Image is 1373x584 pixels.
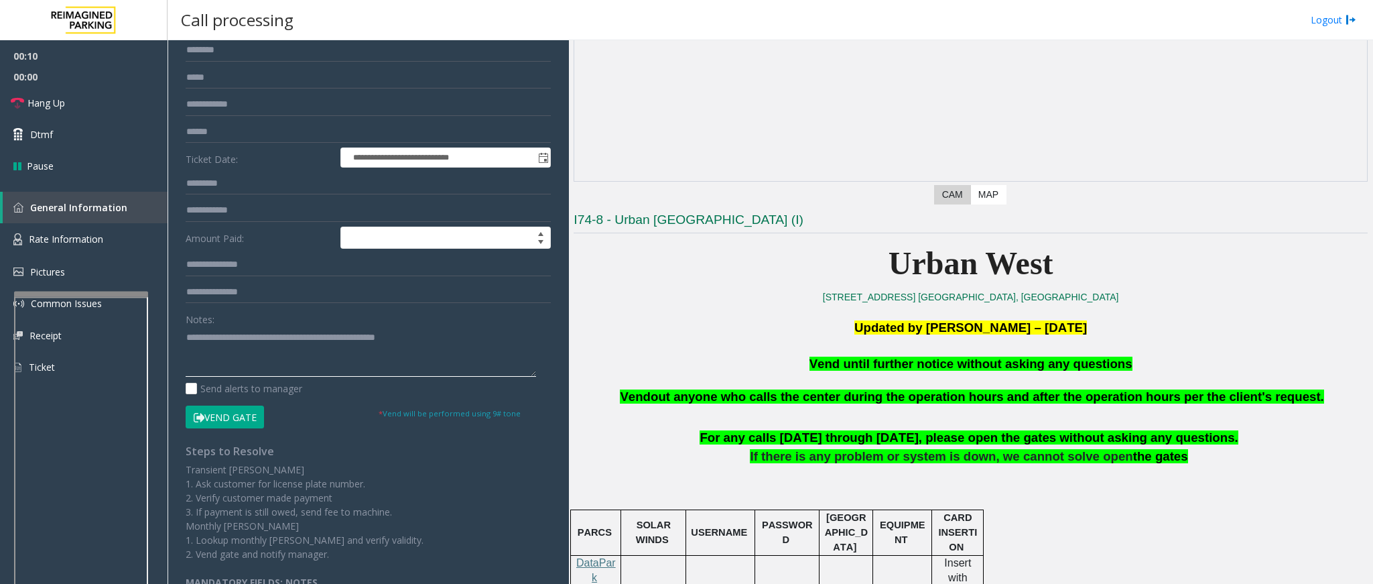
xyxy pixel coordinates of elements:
[620,390,651,404] span: Vend
[182,227,337,249] label: Amount Paid:
[970,185,1006,205] label: Map
[13,298,24,309] img: 'icon'
[186,406,264,428] button: Vend Gate
[182,148,337,168] label: Ticket Date:
[651,390,1324,404] span: out anyone who calls the center during the operation hours and after the operation hours per the ...
[3,192,168,223] a: General Information
[13,361,22,373] img: 'icon'
[823,292,1119,302] a: [STREET_ADDRESS] [GEOGRAPHIC_DATA], [GEOGRAPHIC_DATA]
[27,159,54,173] span: Pause
[700,430,1238,445] span: For any calls [DATE] through [DATE], please open the gates without asking any questions.
[186,463,551,561] p: Transient [PERSON_NAME] 1. Ask customer for license plate number. 2. Verify customer made payment...
[531,227,550,238] span: Increase value
[762,520,813,545] span: PASSWORD
[1311,13,1356,27] a: Logout
[854,320,1087,335] span: Updated by [PERSON_NAME] – [DATE]
[186,308,214,327] label: Notes:
[13,202,23,213] img: 'icon'
[578,527,612,538] span: PARCS
[825,512,868,553] span: [GEOGRAPHIC_DATA]
[30,201,127,214] span: General Information
[379,408,521,418] small: Vend will be performed using 9# tone
[880,520,925,545] span: EQUIPMENT
[174,3,300,36] h3: Call processing
[535,148,550,167] span: Toggle popup
[750,449,1132,463] span: If there is any problem or system is down, we cannot solve open
[13,233,22,245] img: 'icon'
[13,331,23,340] img: 'icon'
[934,185,971,205] label: CAM
[186,382,302,396] label: Send alerts to manager
[576,558,616,583] a: DataPark
[531,238,550,249] span: Decrease value
[30,127,53,141] span: Dtmf
[889,245,1053,281] span: Urban West
[186,445,551,458] h4: Steps to Resolve
[30,266,65,278] span: Pictures
[691,527,747,538] span: USERNAME
[13,268,23,276] img: 'icon'
[29,233,103,245] span: Rate Information
[574,211,1368,233] h3: I74-8 - Urban [GEOGRAPHIC_DATA] (I)
[938,512,977,553] span: CARD INSERTION
[1133,449,1188,463] span: the gates
[1346,13,1356,27] img: logout
[576,557,616,583] span: DataPark
[809,357,1132,371] span: Vend until further notice without asking any questions
[636,520,671,545] span: SOLAR WINDS
[27,96,65,110] span: Hang Up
